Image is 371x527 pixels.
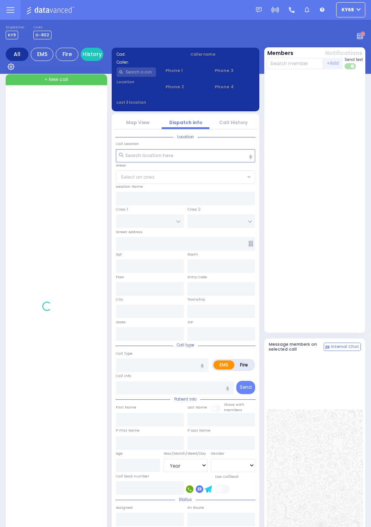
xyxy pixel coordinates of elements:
[325,49,362,57] button: Notifications
[116,149,255,163] input: Search location here
[173,342,198,348] span: Call type
[33,25,51,30] label: Lines
[187,297,205,302] label: Township
[341,6,354,13] span: ky68
[256,7,262,13] img: message.svg
[190,51,255,57] label: Caller name
[219,119,248,126] a: Call History
[116,274,124,280] label: Floor
[236,381,255,394] button: Send
[117,67,156,77] input: Search a contact
[173,134,198,140] span: Location
[116,163,126,168] label: Areas
[215,474,238,479] label: Use Callback
[324,343,361,351] button: Internal Chat
[344,62,357,70] label: Turn off text
[116,373,131,379] label: Call Info
[344,57,363,62] span: Send text
[248,241,253,246] span: Other building occupants
[116,451,123,456] label: Age
[117,100,186,105] label: Last 3 location
[269,342,324,352] h5: Message members on selected call
[214,360,234,370] label: EMS
[44,76,68,83] span: + New call
[117,59,181,65] label: Caller:
[187,320,193,325] label: ZIP
[26,5,76,15] img: Logo
[116,428,140,433] label: P First Name
[116,505,132,510] label: Assigned
[164,451,208,456] div: Year/Month/Week/Day
[121,174,154,181] span: Select an area
[187,207,201,212] label: Cross 2
[267,58,324,69] input: Search member
[169,119,202,126] a: Dispatch info
[331,344,359,349] span: Internal Chat
[116,207,128,212] label: Cross 1
[31,48,53,61] div: EMS
[267,49,293,57] button: Members
[170,396,200,402] span: Patient info
[6,31,18,39] span: KY9
[326,346,329,349] img: comment-alt.png
[116,229,143,235] label: Street Address
[336,2,365,17] button: ky68
[117,79,156,85] label: Location
[234,360,254,370] label: Fire
[215,67,254,74] span: Phone 3
[224,402,244,407] small: Share with
[175,497,196,502] span: Status
[116,351,132,356] label: Call Type
[116,252,122,257] label: Apt
[116,405,136,410] label: First Name
[224,407,242,412] span: members
[33,31,51,39] span: D-802
[81,48,103,61] a: History
[116,141,139,147] label: Call Location
[187,405,207,410] label: Last Name
[116,320,126,325] label: State
[116,474,149,479] label: Call back number
[116,184,143,189] label: Location Name
[215,84,254,90] span: Phone 4
[165,67,205,74] span: Phone 1
[126,119,150,126] a: Map View
[187,252,198,257] label: Room
[165,84,205,90] span: Phone 2
[211,451,224,456] label: Gender
[187,274,207,280] label: Entry Code
[56,48,78,61] div: Fire
[6,25,25,30] label: Dispatcher
[117,51,181,57] label: Cad:
[187,428,210,433] label: P Last Name
[116,297,123,302] label: City
[187,505,204,510] label: En Route
[6,48,28,61] div: All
